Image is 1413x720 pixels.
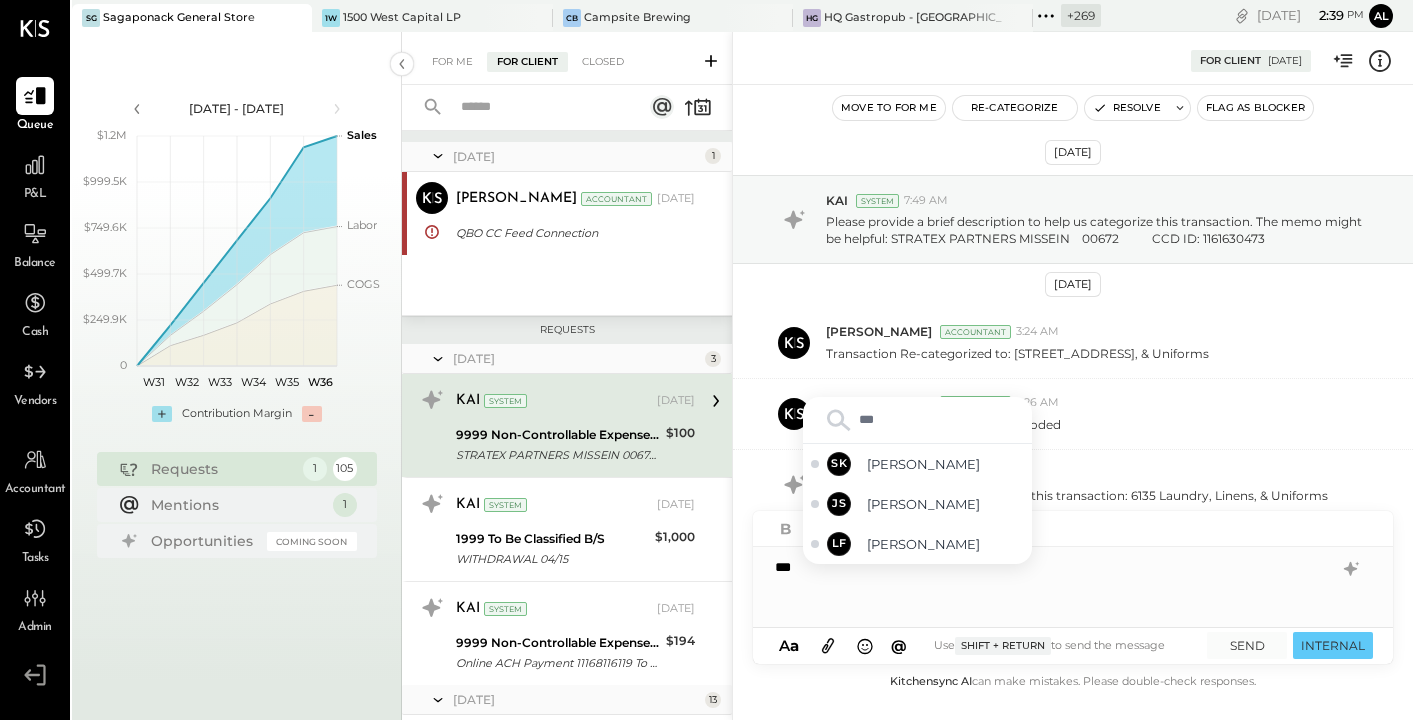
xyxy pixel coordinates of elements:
[456,223,689,243] div: QBO CC Feed Connection
[175,375,199,389] text: W32
[803,524,1032,564] div: Select Lindsay Feinberg - Offline
[657,497,695,513] div: [DATE]
[1200,54,1261,68] div: For Client
[307,375,332,389] text: W36
[657,191,695,207] div: [DATE]
[1,215,69,273] a: Balance
[773,635,805,657] button: Aa
[790,636,799,655] span: a
[456,425,660,445] div: 9999 Non-Controllable Expenses:Other Income and Expenses:To Be Classified P&L
[484,602,527,616] div: System
[904,193,948,209] span: 7:49 AM
[84,220,127,234] text: $749.6K
[572,52,634,72] div: Closed
[152,406,172,422] div: +
[826,345,1209,362] p: Transaction Re-categorized to: [STREET_ADDRESS], & Uniforms
[151,531,257,551] div: Opportunities
[832,496,846,512] span: JS
[456,189,577,209] div: [PERSON_NAME]
[412,323,722,337] div: Requests
[303,457,327,481] div: 1
[666,631,695,651] div: $194
[484,394,527,408] div: System
[18,619,52,637] span: Admin
[831,456,847,472] span: SK
[581,192,652,206] div: Accountant
[456,495,480,515] div: KAI
[1,441,69,499] a: Accountant
[22,324,48,342] span: Cash
[655,527,695,547] div: $1,000
[1257,6,1364,25] div: [DATE]
[1,510,69,568] a: Tasks
[453,691,700,708] div: [DATE]
[856,194,899,208] div: System
[14,255,56,273] span: Balance
[826,192,848,209] span: KAI
[803,9,821,27] div: HG
[453,148,700,165] div: [DATE]
[705,148,721,164] div: 1
[953,96,1077,120] button: Re-Categorize
[484,498,527,512] div: System
[1293,632,1373,659] button: INTERNAL
[456,653,660,673] div: Online ACH Payment 11168116119 To MirValleyCeramicsLLC (_#####1083)
[22,550,49,568] span: Tasks
[803,444,1032,484] div: Select Sarang Khandhar - Offline
[151,459,293,479] div: Requests
[182,406,292,422] div: Contribution Margin
[705,692,721,708] div: 13
[151,495,323,515] div: Mentions
[83,266,127,280] text: $499.7K
[103,10,255,26] div: Sagaponack General Store
[456,549,649,569] div: WITHDRAWAL 04/15
[1268,54,1302,68] div: [DATE]
[343,10,461,26] div: 1500 West Capital LP
[456,391,480,411] div: KAI
[867,495,1024,514] span: [PERSON_NAME]
[1045,272,1101,297] div: [DATE]
[347,277,380,291] text: COGS
[1,284,69,342] a: Cash
[142,375,164,389] text: W31
[1016,395,1059,411] span: 3:26 AM
[456,599,480,619] div: KAI
[333,493,357,517] div: 1
[82,9,100,27] div: SG
[241,375,267,389] text: W34
[832,536,847,552] span: LF
[453,350,700,367] div: [DATE]
[347,218,377,232] text: Labor
[24,186,47,204] span: P&L
[563,9,581,27] div: CB
[1347,8,1364,22] span: pm
[302,406,322,422] div: -
[456,633,660,653] div: 9999 Non-Controllable Expenses:Other Income and Expenses:To Be Classified P&L
[803,484,1032,524] div: Select Jose Santa - Offline
[826,487,1328,504] p: This is the final GL code applied to this transaction: 6135 Laundry, Linens, & Uniforms
[1016,324,1059,340] span: 3:24 AM
[14,393,57,411] span: Vendors
[1085,96,1169,120] button: Resolve
[826,213,1368,247] p: Please provide a brief description to help us categorize this transaction. The memo might be help...
[940,325,1011,339] div: Accountant
[83,174,127,188] text: $999.5K
[666,423,695,443] div: $100
[5,481,66,499] span: Accountant
[867,455,1024,474] span: [PERSON_NAME]
[456,445,660,465] div: STRATEX PARTNERS MISSEIN 00672 CCD ID: 1161630473
[773,516,799,542] button: Bold
[940,396,1011,410] div: Accountant
[826,323,932,340] span: [PERSON_NAME]
[487,52,568,72] div: For Client
[83,312,127,326] text: $249.9K
[867,535,1024,554] span: [PERSON_NAME]
[1369,4,1393,28] button: Al
[1232,5,1252,26] div: copy link
[657,393,695,409] div: [DATE]
[120,358,127,372] text: 0
[333,457,357,481] div: 105
[456,529,649,549] div: 1999 To Be Classified B/S
[322,9,340,27] div: 1W
[885,635,913,657] button: @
